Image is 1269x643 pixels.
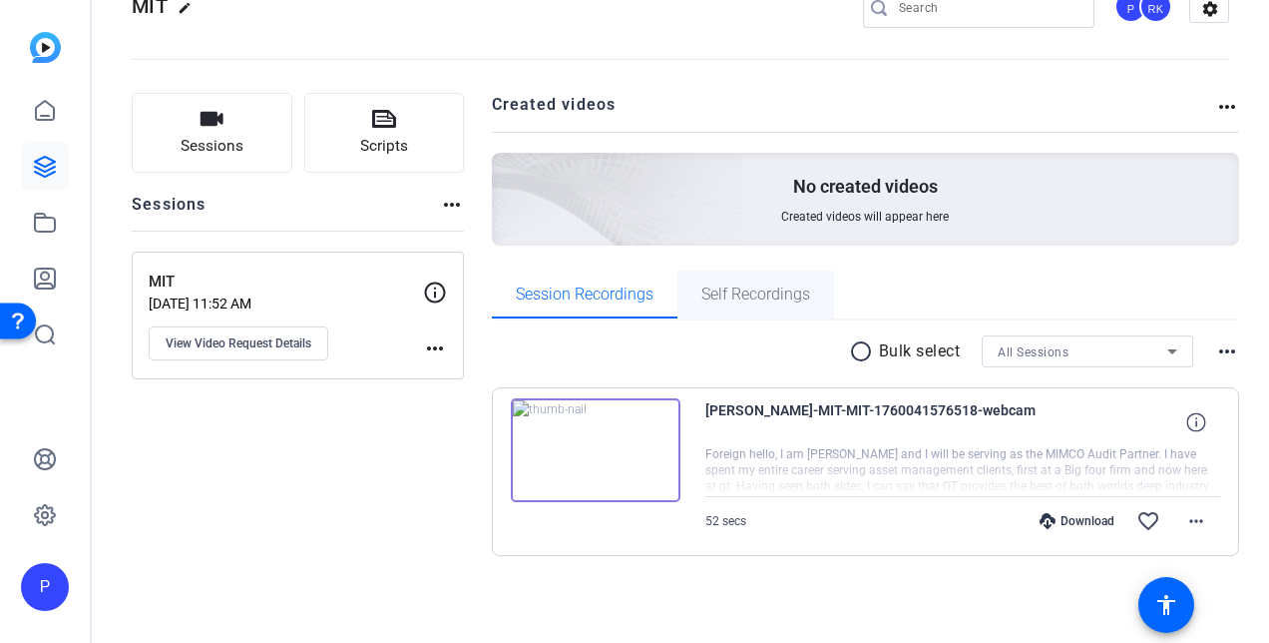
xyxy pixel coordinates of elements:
span: Self Recordings [701,287,810,303]
img: thumb-nail [511,398,680,502]
h2: Created videos [492,93,1216,132]
span: [PERSON_NAME]-MIT-MIT-1760041576518-webcam [705,398,1074,446]
p: [DATE] 11:52 AM [149,296,423,312]
button: View Video Request Details [149,326,328,360]
mat-icon: more_horiz [440,193,464,217]
span: Session Recordings [516,287,653,303]
mat-icon: radio_button_unchecked [849,339,879,363]
mat-icon: more_horiz [423,336,447,360]
mat-icon: edit [178,1,202,25]
span: Created videos will appear here [781,209,949,225]
mat-icon: accessibility [1154,593,1178,617]
h2: Sessions [132,193,207,231]
span: 52 secs [705,514,746,528]
span: View Video Request Details [166,335,311,351]
span: Scripts [360,135,408,158]
button: Sessions [132,93,292,173]
mat-icon: more_horiz [1184,509,1208,533]
mat-icon: more_horiz [1215,95,1239,119]
p: MIT [149,271,423,294]
p: No created videos [793,175,938,199]
div: Download [1030,513,1124,529]
span: Sessions [181,135,243,158]
div: P [21,563,69,611]
mat-icon: more_horiz [1215,339,1239,363]
img: blue-gradient.svg [30,32,61,63]
mat-icon: favorite_border [1136,509,1160,533]
button: Scripts [304,93,465,173]
p: Bulk select [879,339,961,363]
span: All Sessions [998,345,1068,359]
